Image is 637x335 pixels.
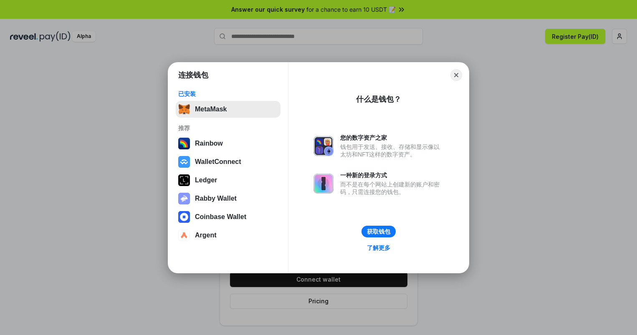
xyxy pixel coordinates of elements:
div: Coinbase Wallet [195,213,246,221]
div: 而不是在每个网站上创建新的账户和密码，只需连接您的钱包。 [340,181,444,196]
div: 一种新的登录方式 [340,171,444,179]
img: svg+xml,%3Csvg%20width%3D%2228%22%20height%3D%2228%22%20viewBox%3D%220%200%2028%2028%22%20fill%3D... [178,229,190,241]
button: Argent [176,227,281,244]
div: 您的数字资产之家 [340,134,444,141]
div: 钱包用于发送、接收、存储和显示像以太坊和NFT这样的数字资产。 [340,143,444,158]
div: 已安装 [178,90,278,98]
img: svg+xml,%3Csvg%20xmlns%3D%22http%3A%2F%2Fwww.w3.org%2F2000%2Fsvg%22%20width%3D%2228%22%20height%3... [178,174,190,186]
div: Rabby Wallet [195,195,237,202]
button: Ledger [176,172,281,189]
button: Coinbase Wallet [176,209,281,225]
div: 了解更多 [367,244,390,252]
img: svg+xml,%3Csvg%20width%3D%2228%22%20height%3D%2228%22%20viewBox%3D%220%200%2028%2028%22%20fill%3D... [178,211,190,223]
div: Rainbow [195,140,223,147]
div: WalletConnect [195,158,241,166]
div: 推荐 [178,124,278,132]
img: svg+xml,%3Csvg%20xmlns%3D%22http%3A%2F%2Fwww.w3.org%2F2000%2Fsvg%22%20fill%3D%22none%22%20viewBox... [178,193,190,204]
img: svg+xml,%3Csvg%20width%3D%2228%22%20height%3D%2228%22%20viewBox%3D%220%200%2028%2028%22%20fill%3D... [178,156,190,168]
button: Close [450,69,462,81]
img: svg+xml,%3Csvg%20width%3D%22120%22%20height%3D%22120%22%20viewBox%3D%220%200%20120%20120%22%20fil... [178,138,190,149]
button: WalletConnect [176,154,281,170]
a: 了解更多 [362,242,395,253]
div: Ledger [195,176,217,184]
button: Rabby Wallet [176,190,281,207]
img: svg+xml,%3Csvg%20xmlns%3D%22http%3A%2F%2Fwww.w3.org%2F2000%2Fsvg%22%20fill%3D%22none%22%20viewBox... [313,136,334,156]
button: 获取钱包 [361,226,396,237]
div: Argent [195,232,217,239]
div: 什么是钱包？ [356,94,401,104]
h1: 连接钱包 [178,70,208,80]
div: 获取钱包 [367,228,390,235]
button: Rainbow [176,135,281,152]
img: svg+xml,%3Csvg%20xmlns%3D%22http%3A%2F%2Fwww.w3.org%2F2000%2Fsvg%22%20fill%3D%22none%22%20viewBox... [313,174,334,194]
button: MetaMask [176,101,281,118]
img: svg+xml,%3Csvg%20fill%3D%22none%22%20height%3D%2233%22%20viewBox%3D%220%200%2035%2033%22%20width%... [178,103,190,115]
div: MetaMask [195,106,227,113]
